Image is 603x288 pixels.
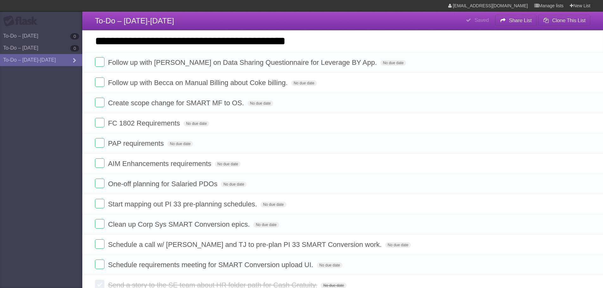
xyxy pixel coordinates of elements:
span: No due date [167,141,193,147]
span: No due date [248,101,273,106]
label: Done [95,77,104,87]
span: No due date [385,242,411,248]
label: Done [95,98,104,107]
b: Saved [474,17,489,23]
span: One-off planning for Salaried PDOs [108,180,219,188]
label: Done [95,138,104,148]
span: No due date [184,121,209,126]
span: Follow up with Becca on Manual Billing about Coke billing. [108,79,289,87]
span: Follow up with [PERSON_NAME] on Data Sharing Questionnaire for Leverage BY App. [108,58,378,66]
label: Done [95,219,104,229]
label: Done [95,179,104,188]
b: Share List [509,18,532,23]
span: No due date [261,202,286,207]
div: Flask [3,15,41,27]
label: Done [95,199,104,208]
b: Clone This List [552,18,586,23]
label: Done [95,260,104,269]
span: Schedule a call w/ [PERSON_NAME] and TJ to pre-plan PI 33 SMART Conversion work. [108,241,383,248]
label: Done [95,118,104,127]
button: Share List [495,15,537,26]
span: AIM Enhancements requirements [108,160,213,168]
span: Clean up Corp Sys SMART Conversion epics. [108,220,251,228]
span: No due date [291,80,317,86]
button: Clone This List [538,15,590,26]
label: Done [95,158,104,168]
span: Schedule requirements meeting for SMART Conversion upload UI. [108,261,315,269]
span: Create scope change for SMART MF to OS. [108,99,246,107]
span: Start mapping out PI 33 pre-planning schedules. [108,200,259,208]
b: 0 [70,33,79,40]
label: Done [95,57,104,67]
label: Done [95,239,104,249]
span: PAP requirements [108,139,166,147]
span: No due date [215,161,241,167]
b: 0 [70,45,79,52]
span: No due date [380,60,406,66]
span: No due date [317,262,342,268]
span: No due date [221,181,247,187]
span: To-Do – [DATE]-[DATE] [95,16,174,25]
span: FC 1802 Requirements [108,119,181,127]
span: No due date [253,222,279,228]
